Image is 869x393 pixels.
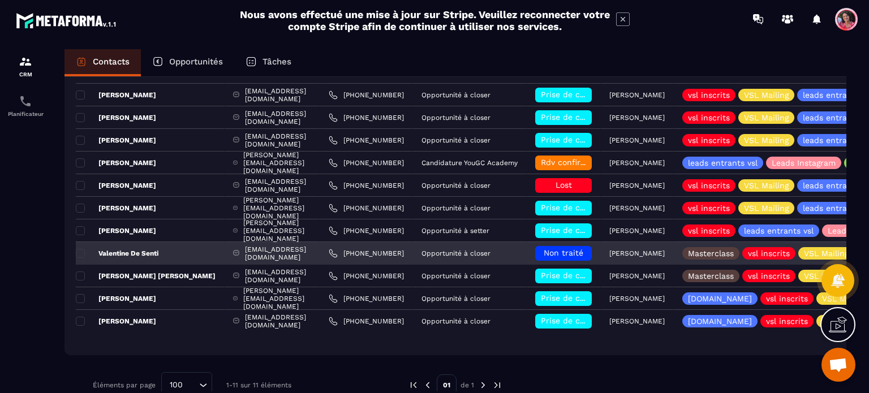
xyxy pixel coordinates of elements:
[329,113,404,122] a: [PHONE_NUMBER]
[748,249,790,257] p: vsl inscrits
[688,91,730,99] p: vsl inscrits
[64,49,141,76] a: Contacts
[166,379,187,391] span: 100
[609,114,665,122] p: [PERSON_NAME]
[421,227,489,235] p: Opportunité à setter
[478,380,488,390] img: next
[76,249,158,258] p: Valentine De Senti
[766,295,808,303] p: vsl inscrits
[93,381,156,389] p: Éléments par page
[688,114,730,122] p: vsl inscrits
[3,86,48,126] a: schedulerschedulerPlanificateur
[329,181,404,190] a: [PHONE_NUMBER]
[76,204,156,213] p: [PERSON_NAME]
[609,317,665,325] p: [PERSON_NAME]
[804,249,849,257] p: VSL Mailing
[744,91,789,99] p: VSL Mailing
[76,181,156,190] p: [PERSON_NAME]
[688,182,730,189] p: vsl inscrits
[541,271,646,280] span: Prise de contact effectuée
[421,249,491,257] p: Opportunité à closer
[421,204,491,212] p: Opportunité à closer
[744,204,789,212] p: VSL Mailing
[421,114,491,122] p: Opportunité à closer
[421,159,518,167] p: Candidature YouGC Academy
[421,136,491,144] p: Opportunité à closer
[609,159,665,167] p: [PERSON_NAME]
[541,226,646,235] span: Prise de contact effectuée
[76,294,156,303] p: [PERSON_NAME]
[541,316,646,325] span: Prise de contact effectuée
[688,159,758,167] p: leads entrants vsl
[408,380,419,390] img: prev
[3,46,48,86] a: formationformationCRM
[821,348,855,382] div: Ouvrir le chat
[541,135,646,144] span: Prise de contact effectuée
[688,227,730,235] p: vsl inscrits
[329,294,404,303] a: [PHONE_NUMBER]
[187,379,196,391] input: Search for option
[688,204,730,212] p: vsl inscrits
[76,113,156,122] p: [PERSON_NAME]
[541,90,646,99] span: Prise de contact effectuée
[3,111,48,117] p: Planificateur
[329,271,404,280] a: [PHONE_NUMBER]
[93,57,130,67] p: Contacts
[76,158,156,167] p: [PERSON_NAME]
[76,317,156,326] p: [PERSON_NAME]
[744,182,789,189] p: VSL Mailing
[688,136,730,144] p: vsl inscrits
[329,158,404,167] a: [PHONE_NUMBER]
[766,317,808,325] p: vsl inscrits
[169,57,223,67] p: Opportunités
[804,272,849,280] p: VSL Mailing
[226,381,291,389] p: 1-11 sur 11 éléments
[609,295,665,303] p: [PERSON_NAME]
[556,180,572,189] span: Lost
[421,295,491,303] p: Opportunité à closer
[19,94,32,108] img: scheduler
[609,272,665,280] p: [PERSON_NAME]
[748,272,790,280] p: vsl inscrits
[609,249,665,257] p: [PERSON_NAME]
[688,295,752,303] p: [DOMAIN_NAME]
[16,10,118,31] img: logo
[461,381,474,390] p: de 1
[421,317,491,325] p: Opportunité à closer
[688,272,734,280] p: Masterclass
[421,272,491,280] p: Opportunité à closer
[239,8,610,32] h2: Nous avons effectué une mise à jour sur Stripe. Veuillez reconnecter votre compte Stripe afin de ...
[421,91,491,99] p: Opportunité à closer
[744,136,789,144] p: VSL Mailing
[421,182,491,189] p: Opportunité à closer
[329,136,404,145] a: [PHONE_NUMBER]
[541,113,646,122] span: Prise de contact effectuée
[76,271,216,280] p: [PERSON_NAME] [PERSON_NAME]
[492,380,502,390] img: next
[329,90,404,100] a: [PHONE_NUMBER]
[609,136,665,144] p: [PERSON_NAME]
[541,158,605,167] span: Rdv confirmé ✅
[3,71,48,77] p: CRM
[544,248,583,257] span: Non traité
[76,90,156,100] p: [PERSON_NAME]
[744,227,814,235] p: leads entrants vsl
[19,55,32,68] img: formation
[329,249,404,258] a: [PHONE_NUMBER]
[329,226,404,235] a: [PHONE_NUMBER]
[609,227,665,235] p: [PERSON_NAME]
[329,317,404,326] a: [PHONE_NUMBER]
[263,57,291,67] p: Tâches
[609,204,665,212] p: [PERSON_NAME]
[609,182,665,189] p: [PERSON_NAME]
[609,91,665,99] p: [PERSON_NAME]
[541,293,646,303] span: Prise de contact effectuée
[329,204,404,213] a: [PHONE_NUMBER]
[772,159,836,167] p: Leads Instagram
[541,203,646,212] span: Prise de contact effectuée
[744,114,789,122] p: VSL Mailing
[141,49,234,76] a: Opportunités
[76,136,156,145] p: [PERSON_NAME]
[688,249,734,257] p: Masterclass
[423,380,433,390] img: prev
